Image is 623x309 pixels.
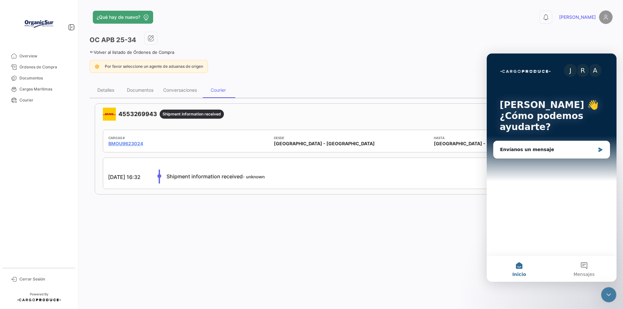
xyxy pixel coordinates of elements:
[103,108,116,121] img: DHLIcon.png
[599,10,613,24] img: placeholder-user.png
[97,87,114,93] div: Detalles
[19,276,70,282] span: Cerrar Sesión
[19,53,70,59] span: Overview
[163,87,197,93] div: Conversaciones
[5,95,73,106] a: Courier
[211,87,226,93] div: Courier
[434,140,585,147] span: [GEOGRAPHIC_DATA] - [GEOGRAPHIC_DATA], [GEOGRAPHIC_DATA]
[93,11,153,24] button: ¿Qué hay de nuevo?
[163,111,221,117] span: Shipment information received
[127,87,153,93] div: Documentos
[23,8,55,40] img: Logo+OrganicSur.png
[19,86,70,92] span: Cargas Marítimas
[5,62,73,73] a: Órdenes de Compra
[103,108,592,121] mat-panel-title: 4553269943
[95,104,607,125] mat-expansion-panel-header: 4553269943Shipment information received
[5,84,73,95] a: Cargas Marítimas
[108,135,269,140] app-card-info-title: Cargas #
[97,14,140,20] span: ¿Qué hay de nuevo?
[19,97,70,103] span: Courier
[601,287,617,303] iframe: Intercom live chat
[19,75,70,81] span: Documentos
[19,64,70,70] span: Órdenes de Compra
[108,140,143,147] a: BMOU9623024
[274,135,429,140] app-card-info-title: Desde
[5,73,73,84] a: Documentos
[243,174,265,179] small: - unknown
[95,125,607,194] div: 4553269943Shipment information received
[487,53,617,282] iframe: Intercom live chat
[105,64,203,69] span: Por favor seleccione un agente de aduanas de origen
[108,173,147,181] div: [DATE] 16:32
[90,50,174,55] a: Volver al listado de Órdenes de Compra
[90,35,136,44] h3: OC APB 25-34
[274,140,375,147] span: [GEOGRAPHIC_DATA] - [GEOGRAPHIC_DATA]
[559,14,596,20] span: [PERSON_NAME]
[434,135,589,140] app-card-info-title: Hasta
[166,173,243,180] span: Shipment information received
[5,51,73,62] a: Overview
